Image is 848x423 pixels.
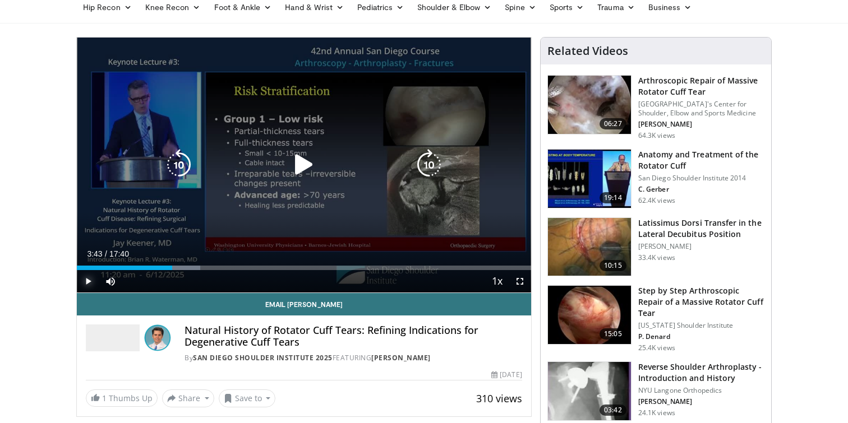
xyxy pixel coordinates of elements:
div: Progress Bar [77,266,531,270]
h3: Reverse Shoulder Arthroplasty - Introduction and History [638,361,764,384]
h4: Natural History of Rotator Cuff Tears: Refining Indications for Degenerative Cuff Tears [185,324,522,348]
p: 62.4K views [638,196,675,205]
p: P. Denard [638,332,764,341]
a: 03:42 Reverse Shoulder Arthroplasty - Introduction and History NYU Langone Orthopedics [PERSON_NA... [547,361,764,421]
h4: Related Videos [547,44,628,58]
span: 03:42 [600,405,626,416]
button: Playback Rate [486,270,509,292]
h3: Step by Step Arthroscopic Repair of a Massive Rotator Cuff Tear [638,285,764,319]
p: C. Gerber [638,185,764,194]
a: San Diego Shoulder Institute 2025 [193,353,333,362]
img: San Diego Shoulder Institute 2025 [86,324,140,351]
h3: Latissimus Dorsi Transfer in the Lateral Decubitus Position [638,217,764,240]
a: 15:05 Step by Step Arthroscopic Repair of a Massive Rotator Cuff Tear [US_STATE] Shoulder Institu... [547,285,764,352]
a: 19:14 Anatomy and Treatment of the Rotator Cuff San Diego Shoulder Institute 2014 C. Gerber 62.4K... [547,149,764,208]
img: Avatar [144,324,171,351]
p: 33.4K views [638,253,675,262]
span: 310 views [476,392,522,405]
p: NYU Langone Orthopedics [638,386,764,395]
button: Mute [99,270,122,292]
a: 1 Thumbs Up [86,389,158,407]
h3: Anatomy and Treatment of the Rotator Cuff [638,149,764,171]
img: 58008271-3059-4eea-87a5-8726eb53a503.150x105_q85_crop-smart_upscale.jpg [548,150,631,208]
button: Share [162,389,214,407]
img: zucker_4.png.150x105_q85_crop-smart_upscale.jpg [548,362,631,420]
p: 25.4K views [638,343,675,352]
a: 06:27 Arthroscopic Repair of Massive Rotator Cuff Tear [GEOGRAPHIC_DATA]'s Center for Shoulder, E... [547,75,764,140]
p: [US_STATE] Shoulder Institute [638,321,764,330]
div: [DATE] [491,370,522,380]
span: 19:14 [600,192,626,203]
span: 10:15 [600,260,626,271]
span: 15:05 [600,328,626,340]
span: 17:40 [109,249,129,258]
button: Fullscreen [509,270,531,292]
img: 7cd5bdb9-3b5e-40f2-a8f4-702d57719c06.150x105_q85_crop-smart_upscale.jpg [548,286,631,344]
video-js: Video Player [77,38,531,293]
button: Save to [219,389,276,407]
p: 64.3K views [638,131,675,140]
h3: Arthroscopic Repair of Massive Rotator Cuff Tear [638,75,764,97]
p: San Diego Shoulder Institute 2014 [638,174,764,183]
a: 10:15 Latissimus Dorsi Transfer in the Lateral Decubitus Position [PERSON_NAME] 33.4K views [547,217,764,277]
a: Email [PERSON_NAME] [77,293,531,315]
img: 281021_0002_1.png.150x105_q85_crop-smart_upscale.jpg [548,76,631,134]
p: [PERSON_NAME] [638,397,764,406]
span: 06:27 [600,118,626,129]
p: [GEOGRAPHIC_DATA]'s Center for Shoulder, Elbow and Sports Medicine [638,100,764,118]
img: 38501_0000_3.png.150x105_q85_crop-smart_upscale.jpg [548,218,631,276]
span: 1 [102,393,107,403]
a: [PERSON_NAME] [371,353,431,362]
p: 24.1K views [638,408,675,417]
span: / [105,249,107,258]
span: 3:43 [87,249,102,258]
button: Play [77,270,99,292]
div: By FEATURING [185,353,522,363]
p: [PERSON_NAME] [638,120,764,129]
p: [PERSON_NAME] [638,242,764,251]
